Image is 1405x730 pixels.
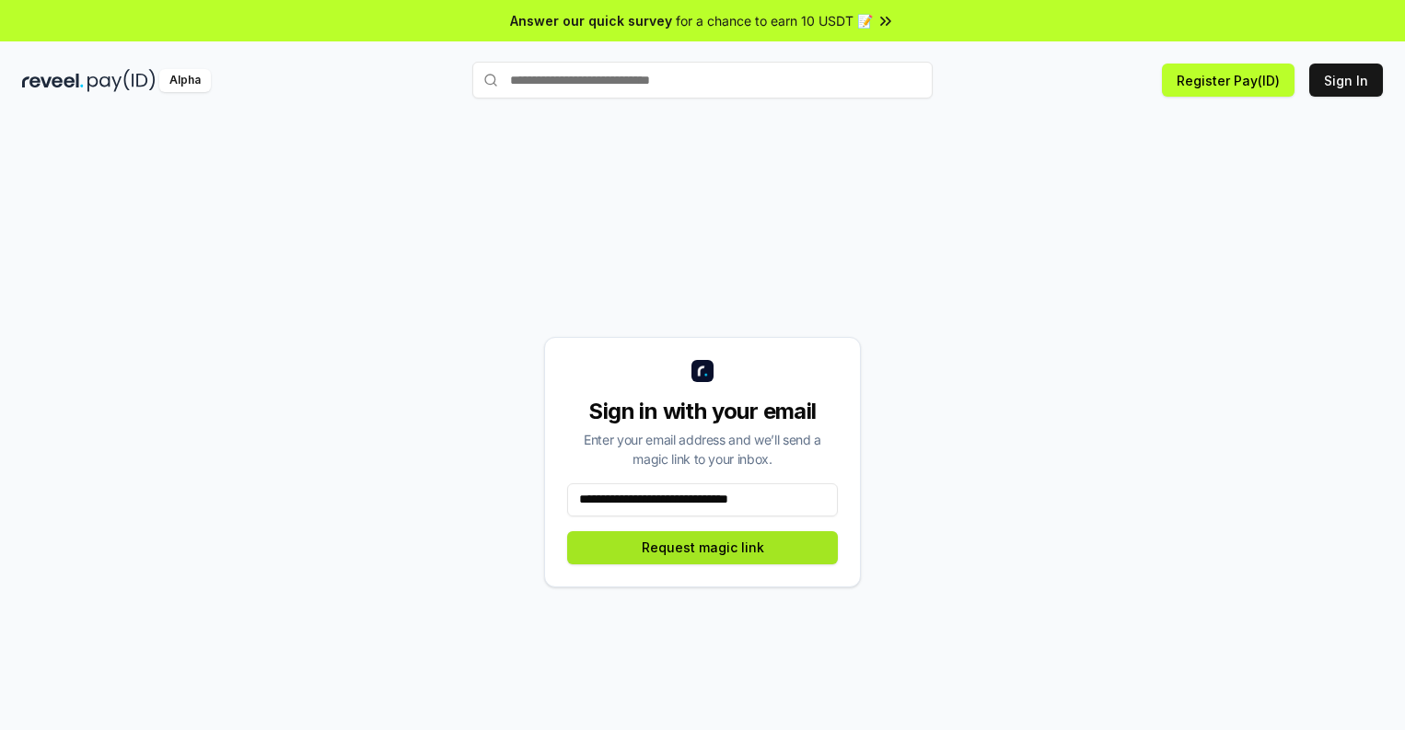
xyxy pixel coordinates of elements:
div: Alpha [159,69,211,92]
div: Enter your email address and we’ll send a magic link to your inbox. [567,430,838,469]
img: logo_small [691,360,714,382]
span: for a chance to earn 10 USDT 📝 [676,11,873,30]
img: pay_id [87,69,156,92]
button: Register Pay(ID) [1162,64,1295,97]
div: Sign in with your email [567,397,838,426]
img: reveel_dark [22,69,84,92]
span: Answer our quick survey [510,11,672,30]
button: Sign In [1309,64,1383,97]
button: Request magic link [567,531,838,564]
